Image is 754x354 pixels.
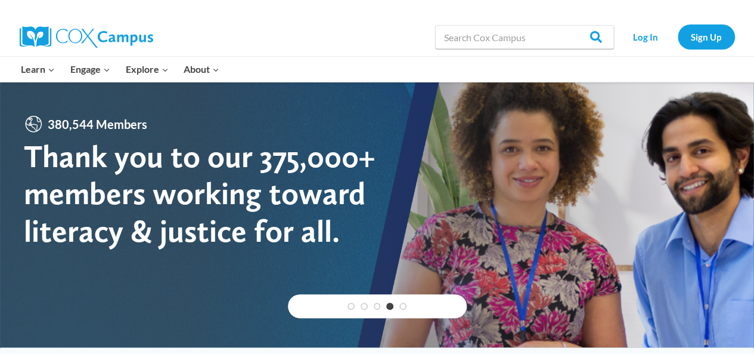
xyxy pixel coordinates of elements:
[620,24,672,49] a: Log In
[20,26,153,48] img: Cox Campus
[678,24,735,49] a: Sign Up
[374,303,381,310] a: 3
[620,24,735,49] nav: Secondary Navigation
[176,57,227,82] button: Child menu of About
[14,57,227,82] nav: Primary Navigation
[63,57,118,82] button: Child menu of Engage
[347,303,355,310] a: 1
[435,25,614,49] input: Search Cox Campus
[399,303,407,310] a: 5
[24,138,377,250] div: Thank you to our 375,000+ members working toward literacy & justice for all.
[43,115,152,134] span: 380,544 Members
[361,303,368,310] a: 2
[386,303,393,310] a: 4
[14,57,63,82] button: Child menu of Learn
[118,57,176,82] button: Child menu of Explore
